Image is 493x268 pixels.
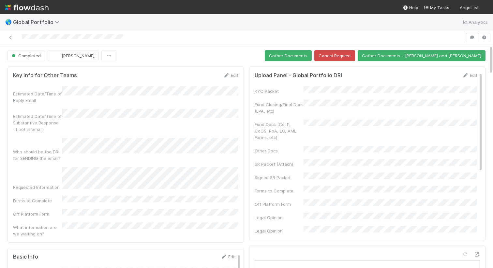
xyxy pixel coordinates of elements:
[403,4,418,11] div: Help
[255,72,342,79] h5: Upload Panel - Global Portfolio DRI
[53,52,60,59] img: avatar_c584de82-e924-47af-9431-5c284c40472a.png
[255,228,304,241] div: Legal Opinion Approved
[13,148,62,162] div: Who should be the DRI for SENDING the email?
[255,214,304,221] div: Legal Opinion
[223,73,238,78] a: Edit
[462,18,488,26] a: Analytics
[255,174,304,181] div: Signed SR Packet
[255,188,304,194] div: Forms to Complete
[255,161,304,167] div: SR Packet (Attach)
[5,2,49,13] img: logo-inverted-e16ddd16eac7371096b0.svg
[424,5,449,10] span: My Tasks
[255,101,304,114] div: Fund Closing/Final Docs (LPA, etc)
[481,5,488,11] img: avatar_c584de82-e924-47af-9431-5c284c40472a.png
[424,4,449,11] a: My Tasks
[220,254,236,259] a: Edit
[62,53,95,58] span: [PERSON_NAME]
[358,50,486,61] button: Gather Documents - [PERSON_NAME] and [PERSON_NAME]
[265,50,312,61] button: Gather Documents
[314,50,355,61] button: Cancel Request
[13,91,62,104] div: Estimated Date/Time of Reply Email
[5,19,12,25] span: 🌎
[48,50,99,61] button: [PERSON_NAME]
[13,113,62,133] div: Estimated Date/Time of Substantive Response (if not in email)
[460,5,479,10] span: AngelList
[255,201,304,207] div: Off Platform Form
[13,19,63,25] span: Global Portfolio
[255,88,304,94] div: KYC Packet
[255,121,304,141] div: Fund Docs (CoLP, CoGS, PoA, LO, AML Forms, etc)
[13,197,62,204] div: Forms to Complete
[462,73,477,78] a: Edit
[13,254,38,260] h5: Basic Info
[13,184,62,190] div: Requested Information
[13,224,62,237] div: What information are we waiting on?
[13,72,77,79] h5: Key Info for Other Teams
[13,211,62,217] div: Off Platform Form
[255,148,304,154] div: Other Docs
